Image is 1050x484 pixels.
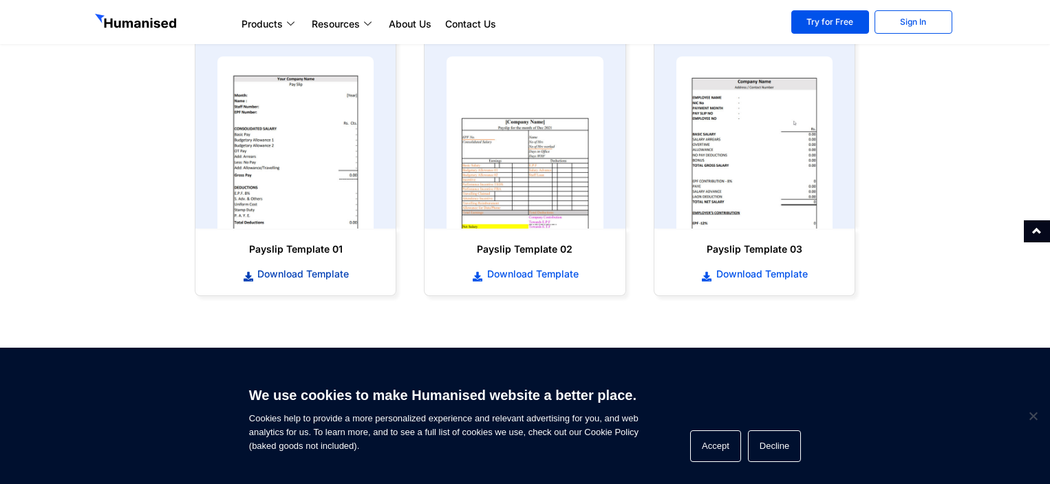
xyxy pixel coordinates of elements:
[249,379,639,453] span: Cookies help to provide a more personalized experience and relevant advertising for you, and web ...
[235,16,305,32] a: Products
[676,56,833,229] img: payslip template
[438,266,611,282] a: Download Template
[95,14,179,32] img: GetHumanised Logo
[690,430,741,462] button: Accept
[254,267,349,281] span: Download Template
[305,16,382,32] a: Resources
[438,242,611,256] h6: Payslip Template 02
[217,56,374,229] img: payslip template
[875,10,952,34] a: Sign In
[447,56,603,229] img: payslip template
[668,266,841,282] a: Download Template
[209,242,382,256] h6: Payslip Template 01
[209,266,382,282] a: Download Template
[713,267,808,281] span: Download Template
[1026,409,1040,423] span: Decline
[382,16,438,32] a: About Us
[668,242,841,256] h6: Payslip Template 03
[791,10,869,34] a: Try for Free
[438,16,503,32] a: Contact Us
[249,386,639,405] h6: We use cookies to make Humanised website a better place.
[484,267,579,281] span: Download Template
[748,430,801,462] button: Decline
